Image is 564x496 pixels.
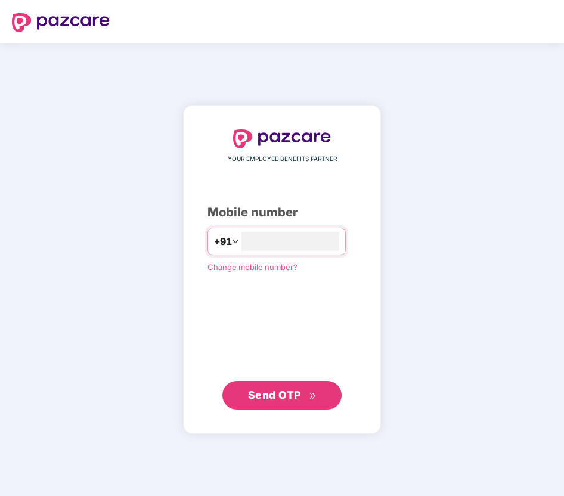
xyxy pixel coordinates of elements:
[232,238,239,245] span: down
[207,203,357,222] div: Mobile number
[222,381,342,410] button: Send OTPdouble-right
[228,154,337,164] span: YOUR EMPLOYEE BENEFITS PARTNER
[309,392,317,400] span: double-right
[248,389,301,401] span: Send OTP
[207,262,298,272] a: Change mobile number?
[233,129,331,148] img: logo
[12,13,110,32] img: logo
[214,234,232,249] span: +91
